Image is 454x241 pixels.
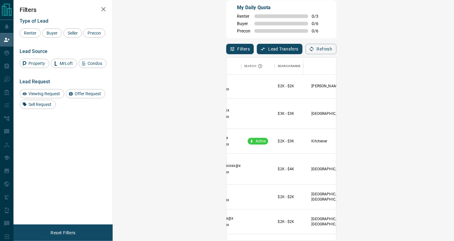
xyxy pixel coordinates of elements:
span: Precon [237,28,251,33]
div: Precon [83,28,105,38]
p: $2K - $2K [278,219,306,225]
p: [GEOGRAPHIC_DATA], [GEOGRAPHIC_DATA] [312,192,361,202]
button: Refresh [306,44,336,54]
p: [PERSON_NAME] [312,84,361,89]
span: Viewing Request [26,91,62,96]
p: [GEOGRAPHIC_DATA], [GEOGRAPHIC_DATA] [312,217,361,227]
span: Sell Request [26,102,54,107]
span: Property [26,61,47,66]
span: 0 / 6 [312,21,325,26]
p: $2K - $2K [278,84,306,89]
div: Viewing Request [20,89,64,98]
span: 0 / 6 [312,28,325,33]
p: [GEOGRAPHIC_DATA] [312,111,361,116]
div: Renter [20,28,41,38]
p: $2K - $3K [278,139,306,144]
span: Renter [237,14,251,19]
p: [GEOGRAPHIC_DATA] [312,167,361,172]
p: $3K - $3K [278,111,306,117]
span: Seller [66,31,80,36]
span: Lead Request [20,79,50,85]
p: My Daily Quota [237,4,325,11]
div: Search [244,58,264,75]
div: MrLoft [51,59,77,68]
button: Lead Transfers [257,44,302,54]
span: Active [253,139,268,144]
span: Buyer [237,21,251,26]
div: Condos [79,59,107,68]
div: Seller [63,28,82,38]
p: Kitchener [312,139,361,144]
div: Property [20,59,49,68]
div: Contact [192,58,241,75]
span: 0 / 3 [312,14,325,19]
div: Search Range [275,58,308,75]
div: Buyer [42,28,62,38]
span: Renter [22,31,39,36]
span: Precon [85,31,103,36]
span: Condos [85,61,104,66]
div: Sell Request [20,100,56,109]
span: Buyer [44,31,60,36]
div: Offer Request [66,89,105,98]
span: Offer Request [73,91,103,96]
p: $2K - $4K [278,167,306,172]
p: $2K - $2K [278,194,306,200]
span: Lead Source [20,48,47,54]
span: Type of Lead [20,18,48,24]
div: Search Range [278,58,301,75]
span: MrLoft [58,61,75,66]
button: Reset Filters [47,228,79,238]
h2: Filters [20,6,107,13]
button: Filters [226,44,254,54]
